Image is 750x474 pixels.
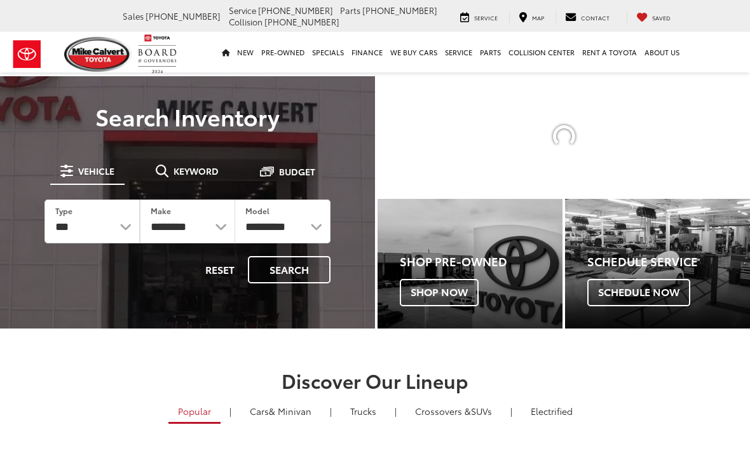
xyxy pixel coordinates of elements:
[415,405,471,417] span: Crossovers &
[327,405,335,417] li: |
[532,13,544,22] span: Map
[64,37,132,72] img: Mike Calvert Toyota
[240,400,321,422] a: Cars
[27,104,348,129] h3: Search Inventory
[581,13,610,22] span: Contact
[264,16,339,27] span: [PHONE_NUMBER]
[233,32,257,72] a: New
[123,10,144,22] span: Sales
[476,32,505,72] a: Parts
[362,4,437,16] span: [PHONE_NUMBER]
[168,400,221,424] a: Popular
[146,10,221,22] span: [PHONE_NUMBER]
[229,16,262,27] span: Collision
[218,32,233,72] a: Home
[521,400,582,422] a: Electrified
[587,279,690,306] span: Schedule Now
[226,405,235,417] li: |
[441,32,476,72] a: Service
[400,255,562,268] h4: Shop Pre-Owned
[386,32,441,72] a: WE BUY CARS
[451,11,507,23] a: Service
[392,405,400,417] li: |
[400,279,479,306] span: Shop Now
[245,205,269,216] label: Model
[627,11,680,23] a: My Saved Vehicles
[474,13,498,22] span: Service
[378,76,750,196] section: Carousel section with vehicle pictures - may contain disclaimers.
[556,11,619,23] a: Contact
[248,256,331,283] button: Search
[76,370,674,391] h2: Discover Our Lineup
[641,32,683,72] a: About Us
[587,255,750,268] h4: Schedule Service
[341,400,386,422] a: Trucks
[151,205,171,216] label: Make
[174,166,219,175] span: Keyword
[505,32,578,72] a: Collision Center
[279,167,315,176] span: Budget
[258,4,333,16] span: [PHONE_NUMBER]
[3,34,51,75] img: Toyota
[507,405,515,417] li: |
[406,400,501,422] a: SUVs
[378,199,562,328] a: Shop Pre-Owned Shop Now
[509,11,554,23] a: Map
[378,199,562,328] div: Toyota
[578,32,641,72] a: Rent a Toyota
[652,13,671,22] span: Saved
[269,405,311,417] span: & Minivan
[340,4,360,16] span: Parts
[308,32,348,72] a: Specials
[348,32,386,72] a: Finance
[55,205,72,216] label: Type
[78,166,114,175] span: Vehicle
[565,199,750,328] a: Schedule Service Schedule Now
[194,256,245,283] button: Reset
[229,4,256,16] span: Service
[257,32,308,72] a: Pre-Owned
[565,199,750,328] div: Toyota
